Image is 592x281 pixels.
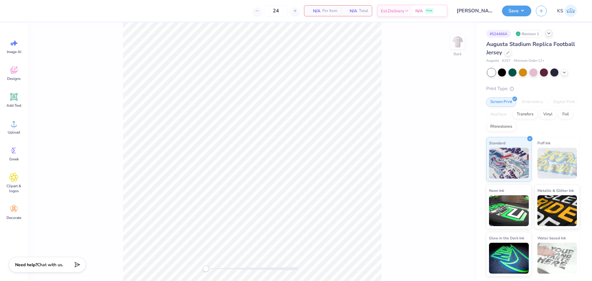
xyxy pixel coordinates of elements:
[537,148,577,179] img: Puff Ink
[264,5,288,16] input: – –
[557,7,563,14] span: KS
[203,266,209,272] div: Accessibility label
[489,235,524,241] span: Glow in the Dark Ink
[518,97,547,107] div: Embroidery
[451,36,464,48] img: Back
[502,6,531,16] button: Save
[489,243,529,274] img: Glow in the Dark Ink
[6,215,21,220] span: Decorate
[489,195,529,226] img: Neon Ink
[486,30,511,38] div: # 524466A
[6,103,21,108] span: Add Text
[8,130,20,135] span: Upload
[4,184,24,193] span: Clipart & logos
[539,110,557,119] div: Vinyl
[426,9,432,13] span: Free
[486,97,516,107] div: Screen Print
[537,195,577,226] img: Metallic & Glitter Ink
[7,76,21,81] span: Designs
[415,8,423,14] span: N/A
[489,140,505,146] span: Standard
[514,30,542,38] div: Revision 1
[9,157,19,162] span: Greek
[381,8,404,14] span: Est. Delivery
[7,49,21,54] span: Image AI
[549,97,579,107] div: Digital Print
[537,243,577,274] img: Water based Ink
[489,187,504,194] span: Neon Ink
[537,187,574,194] span: Metallic & Glitter Ink
[565,5,577,17] img: Kath Sales
[486,122,516,131] div: Rhinestones
[15,262,37,268] strong: Need help?
[454,51,462,57] div: Back
[502,58,511,64] span: # 257
[558,110,573,119] div: Foil
[308,8,320,14] span: N/A
[537,235,566,241] span: Water based Ink
[486,110,511,119] div: Applique
[359,8,368,14] span: Total
[345,8,357,14] span: N/A
[322,8,337,14] span: Per Item
[486,85,580,92] div: Print Type
[489,148,529,179] img: Standard
[37,262,63,268] span: Chat with us.
[452,5,497,17] input: Untitled Design
[554,5,580,17] a: KS
[514,58,545,64] span: Minimum Order: 12 +
[513,110,537,119] div: Transfers
[486,40,575,56] span: Augusta Stadium Replica Football Jersey
[486,58,499,64] span: Augusta
[537,140,550,146] span: Puff Ink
